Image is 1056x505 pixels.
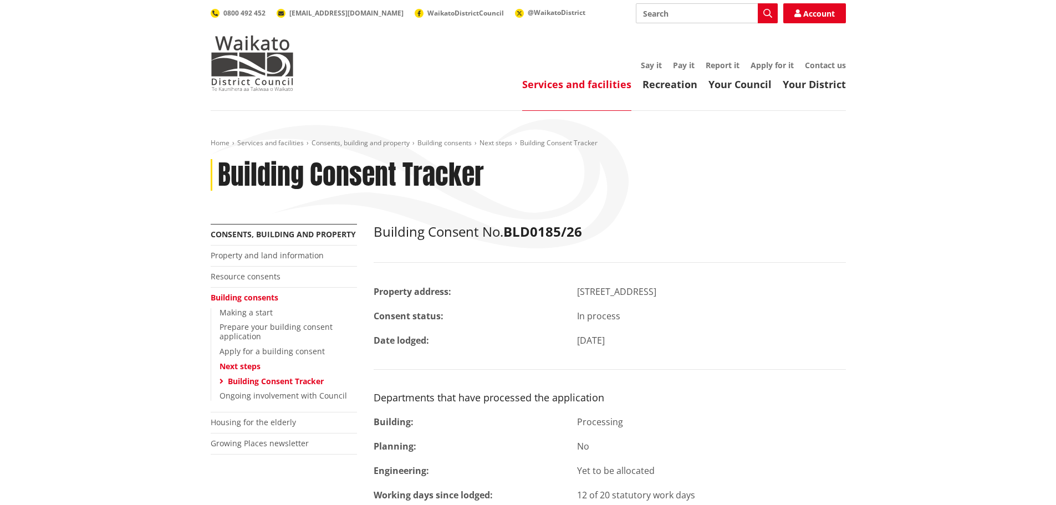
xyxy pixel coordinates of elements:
[374,489,493,501] strong: Working days since lodged:
[569,309,854,323] div: In process
[520,138,598,147] span: Building Consent Tracker
[228,376,324,386] a: Building Consent Tracker
[312,138,410,147] a: Consents, building and property
[211,139,846,148] nav: breadcrumb
[374,416,414,428] strong: Building:
[522,78,631,91] a: Services and facilities
[706,60,739,70] a: Report it
[569,464,854,477] div: Yet to be allocated
[417,138,472,147] a: Building consents
[374,310,443,322] strong: Consent status:
[211,35,294,91] img: Waikato District Council - Te Kaunihera aa Takiwaa o Waikato
[569,488,854,502] div: 12 of 20 statutory work days
[223,8,266,18] span: 0800 492 452
[374,285,451,298] strong: Property address:
[374,224,846,240] h2: Building Consent No.
[374,440,416,452] strong: Planning:
[277,8,404,18] a: [EMAIL_ADDRESS][DOMAIN_NAME]
[783,3,846,23] a: Account
[515,8,585,17] a: @WaikatoDistrict
[211,271,280,282] a: Resource consents
[569,440,854,453] div: No
[220,307,273,318] a: Making a start
[751,60,794,70] a: Apply for it
[569,285,854,298] div: [STREET_ADDRESS]
[211,229,356,239] a: Consents, building and property
[636,3,778,23] input: Search input
[415,8,504,18] a: WaikatoDistrictCouncil
[569,415,854,429] div: Processing
[211,438,309,448] a: Growing Places newsletter
[503,222,582,241] strong: BLD0185/26
[708,78,772,91] a: Your Council
[569,334,854,347] div: [DATE]
[220,322,333,341] a: Prepare your building consent application
[528,8,585,17] span: @WaikatoDistrict
[642,78,697,91] a: Recreation
[211,417,296,427] a: Housing for the elderly
[641,60,662,70] a: Say it
[427,8,504,18] span: WaikatoDistrictCouncil
[783,78,846,91] a: Your District
[211,8,266,18] a: 0800 492 452
[479,138,512,147] a: Next steps
[805,60,846,70] a: Contact us
[374,465,429,477] strong: Engineering:
[211,250,324,261] a: Property and land information
[220,390,347,401] a: Ongoing involvement with Council
[211,292,278,303] a: Building consents
[289,8,404,18] span: [EMAIL_ADDRESS][DOMAIN_NAME]
[673,60,695,70] a: Pay it
[374,392,846,404] h3: Departments that have processed the application
[218,159,484,191] h1: Building Consent Tracker
[220,361,261,371] a: Next steps
[374,334,429,346] strong: Date lodged:
[211,138,229,147] a: Home
[237,138,304,147] a: Services and facilities
[220,346,325,356] a: Apply for a building consent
